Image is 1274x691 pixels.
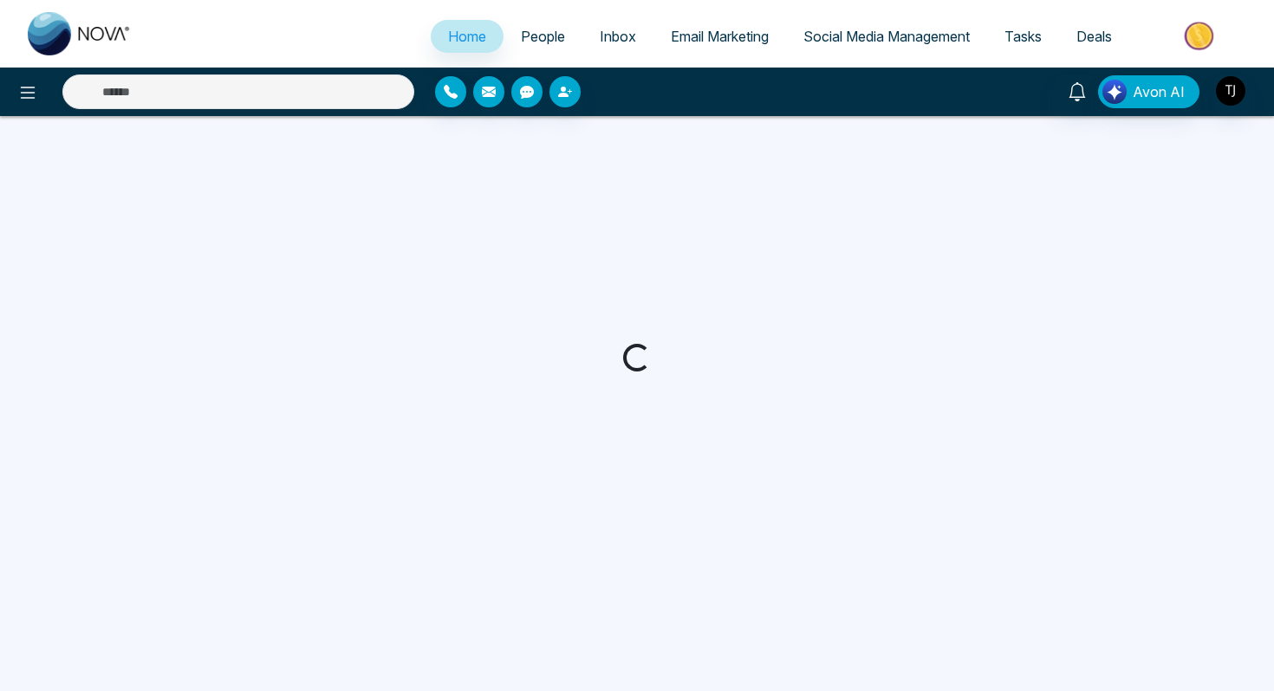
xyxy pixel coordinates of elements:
[1098,75,1199,108] button: Avon AI
[1059,20,1129,53] a: Deals
[448,28,486,45] span: Home
[671,28,769,45] span: Email Marketing
[803,28,970,45] span: Social Media Management
[521,28,565,45] span: People
[600,28,636,45] span: Inbox
[653,20,786,53] a: Email Marketing
[28,12,132,55] img: Nova CRM Logo
[1102,80,1127,104] img: Lead Flow
[987,20,1059,53] a: Tasks
[1076,28,1112,45] span: Deals
[1133,81,1185,102] span: Avon AI
[1004,28,1042,45] span: Tasks
[582,20,653,53] a: Inbox
[504,20,582,53] a: People
[786,20,987,53] a: Social Media Management
[431,20,504,53] a: Home
[1216,76,1245,106] img: User Avatar
[1138,16,1264,55] img: Market-place.gif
